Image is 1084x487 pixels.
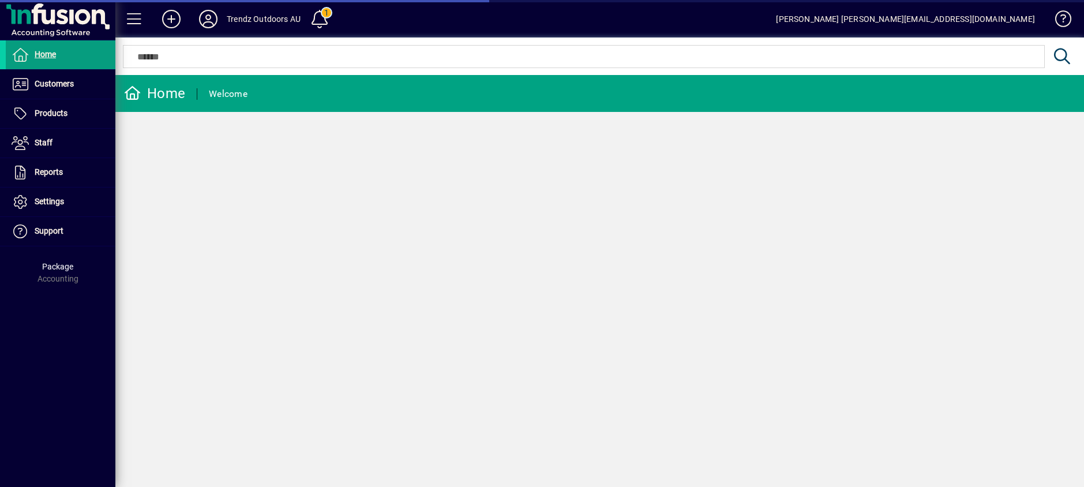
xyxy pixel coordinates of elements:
span: Staff [35,138,52,147]
span: Package [42,262,73,271]
span: Settings [35,197,64,206]
a: Knowledge Base [1047,2,1070,40]
a: Staff [6,129,115,158]
div: [PERSON_NAME] [PERSON_NAME][EMAIL_ADDRESS][DOMAIN_NAME] [776,10,1035,28]
a: Support [6,217,115,246]
div: Trendz Outdoors AU [227,10,301,28]
div: Welcome [209,85,247,103]
a: Settings [6,188,115,216]
span: Reports [35,167,63,177]
div: Home [124,84,185,103]
a: Products [6,99,115,128]
span: Products [35,108,67,118]
a: Customers [6,70,115,99]
span: Support [35,226,63,235]
span: Customers [35,79,74,88]
span: Home [35,50,56,59]
button: Add [153,9,190,29]
button: Profile [190,9,227,29]
a: Reports [6,158,115,187]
